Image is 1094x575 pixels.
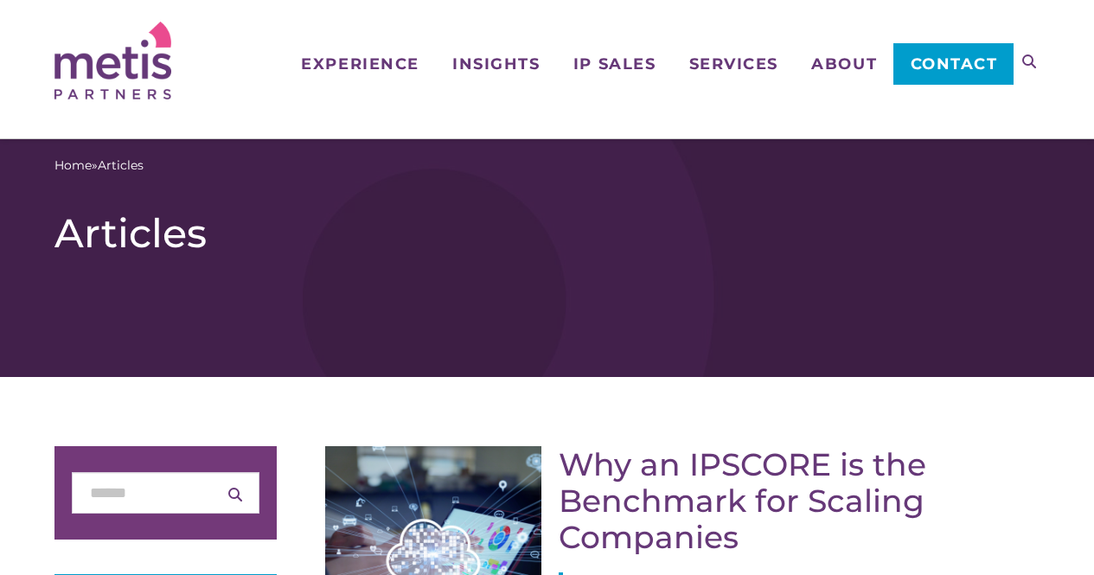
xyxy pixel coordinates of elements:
a: Home [54,157,92,175]
a: Contact [893,43,1014,85]
span: Experience [301,56,419,72]
span: » [54,157,144,175]
span: Insights [452,56,540,72]
span: Services [689,56,778,72]
a: Why an IPSCORE is the Benchmark for Scaling Companies [559,445,926,556]
span: About [811,56,877,72]
h1: Articles [54,209,1040,258]
span: Contact [911,56,998,72]
span: IP Sales [573,56,656,72]
span: Articles [98,157,144,175]
img: Metis Partners [54,22,171,99]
